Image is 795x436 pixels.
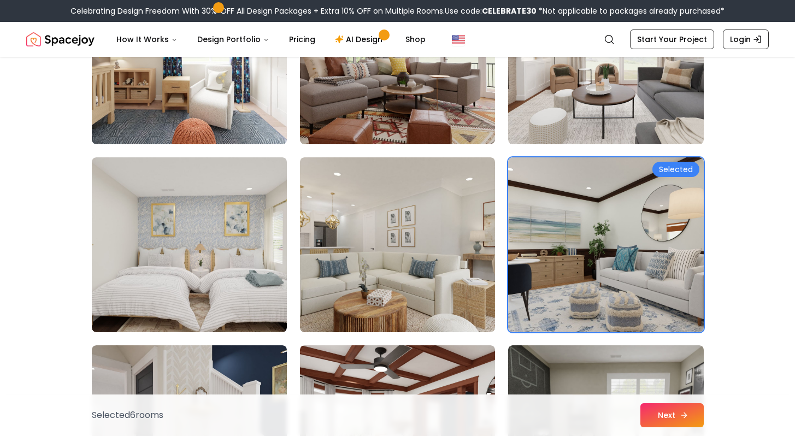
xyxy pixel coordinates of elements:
img: Room room-8 [300,157,495,332]
button: How It Works [108,28,186,50]
img: United States [452,33,465,46]
img: Room room-7 [92,157,287,332]
b: CELEBRATE30 [482,5,537,16]
div: Celebrating Design Freedom With 30% OFF All Design Packages + Extra 10% OFF on Multiple Rooms. [70,5,725,16]
a: Pricing [280,28,324,50]
a: Shop [397,28,434,50]
div: Selected [652,162,699,177]
span: *Not applicable to packages already purchased* [537,5,725,16]
a: Login [723,30,769,49]
button: Next [640,403,704,427]
a: Spacejoy [26,28,95,50]
button: Design Portfolio [189,28,278,50]
nav: Main [108,28,434,50]
a: Start Your Project [630,30,714,49]
img: Spacejoy Logo [26,28,95,50]
img: Room room-9 [508,157,703,332]
p: Selected 6 room s [92,409,163,422]
nav: Global [26,22,769,57]
a: AI Design [326,28,394,50]
span: Use code: [445,5,537,16]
